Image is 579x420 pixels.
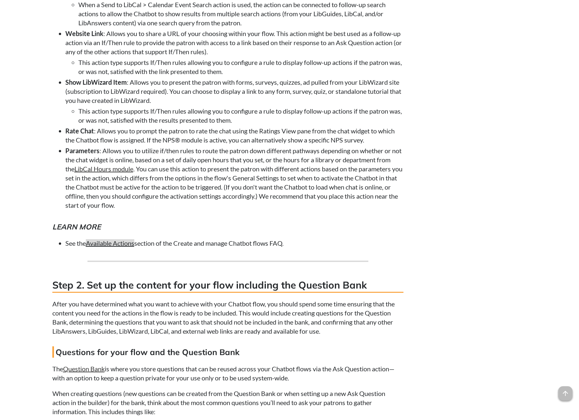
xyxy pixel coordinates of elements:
h4: Questions for your flow and the Question Bank [52,346,403,358]
a: LibCal Hours module [74,165,133,173]
a: Question Bank [63,365,105,373]
span: arrow_upward [558,386,572,401]
strong: Show LibWizard Item [65,78,127,86]
h3: Step 2. Set up the content for your flow including the Question Bank [52,278,403,293]
li: : Allows you to prompt the patron to rate the chat using the Ratings View pane from the chat widg... [65,126,403,144]
strong: Rate Chat [65,127,94,135]
li: : Allows you to utilize if/then rules to route the patron down different pathways depending on wh... [65,146,403,210]
li: This action type supports If/Then rules allowing you to configure a rule to display follow-up act... [78,58,403,76]
p: When creating questions (new questions can be created from the Question Bank or when setting up a... [52,389,403,416]
p: The is where you store questions that can be reused across your Chatbot flows via the Ask Questio... [52,364,403,382]
h5: Learn More [52,222,403,232]
li: See the section of the Create and manage Chatbot flows FAQ. [65,239,403,248]
a: arrow_upward [558,387,572,395]
strong: Parameters [65,147,99,154]
p: After you have determined what you want to achieve with your Chatbot flow, you should spend some ... [52,299,403,336]
strong: Website Link [65,30,103,37]
li: This action type supports If/Then rules allowing you to configure a rule to display follow-up act... [78,106,403,125]
li: : Allows you to share a URL of your choosing within your flow. This action might be best used as ... [65,29,403,76]
li: : Allows you to present the patron with forms, surveys, quizzes, ad pulled from your LibWizard si... [65,78,403,125]
a: Available Actions [86,239,134,247]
